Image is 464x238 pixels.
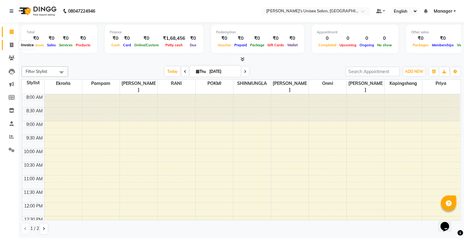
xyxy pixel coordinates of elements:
div: ₹0 [121,35,133,42]
span: Thu [194,69,207,74]
div: ₹0 [411,35,430,42]
span: Ekrorla [45,80,82,87]
span: Today [165,67,180,76]
span: Filter Stylist [26,69,47,74]
div: Invoice [19,41,35,49]
input: Search Appointment [346,67,400,76]
input: 2025-09-04 [207,67,238,76]
div: ₹0 [216,35,233,42]
span: Services [57,43,74,47]
div: ₹1,68,456 [160,35,188,42]
span: SHINMUNGLA [233,80,271,87]
span: 1 / 2 [30,225,39,232]
iframe: chat widget [438,213,458,232]
span: Packages [411,43,430,47]
div: Redemption [216,30,299,35]
b: 08047224946 [68,2,95,20]
span: kapingshang [385,80,422,87]
div: 8:00 AM [25,94,44,101]
div: 10:00 AM [23,148,44,155]
span: Card [121,43,133,47]
div: ₹0 [57,35,74,42]
div: Stylist [22,80,44,86]
span: Petty cash [164,43,184,47]
div: ₹0 [45,35,57,42]
div: ₹0 [188,35,198,42]
span: Sales [45,43,57,47]
span: Ongoing [358,43,376,47]
div: ₹0 [286,35,299,42]
span: priya [422,80,460,87]
div: 0 [376,35,394,42]
span: Due [188,43,198,47]
span: Manager [434,8,452,15]
span: [PERSON_NAME] [347,80,384,94]
span: Package [249,43,266,47]
div: 12:30 PM [23,216,44,223]
span: Upcoming [338,43,358,47]
div: 12:00 PM [23,203,44,209]
span: POKMI [196,80,233,87]
span: onmi [309,80,346,87]
span: [PERSON_NAME] [120,80,157,94]
div: ₹0 [110,35,121,42]
span: Voucher [216,43,233,47]
span: pampam [82,80,120,87]
div: 0 [358,35,376,42]
div: 11:30 AM [23,189,44,196]
span: Online/Custom [133,43,160,47]
div: 0 [317,35,338,42]
span: [PERSON_NAME] [271,80,309,94]
div: ₹0 [27,35,45,42]
div: 0 [338,35,358,42]
span: Prepaid [233,43,249,47]
span: RANI [158,80,195,87]
div: 9:30 AM [25,135,44,141]
div: Appointment [317,30,394,35]
div: 9:00 AM [25,121,44,128]
div: ₹0 [74,35,92,42]
div: ₹0 [430,35,455,42]
div: 11:00 AM [23,176,44,182]
div: ₹0 [133,35,160,42]
span: Cash [110,43,121,47]
button: ADD NEW [403,67,425,76]
span: Completed [317,43,338,47]
div: 10:30 AM [23,162,44,169]
img: logo [16,2,58,20]
div: Finance [110,30,198,35]
div: Total [27,30,92,35]
span: Wallet [286,43,299,47]
div: ₹0 [266,35,286,42]
span: Memberships [430,43,455,47]
span: Products [74,43,92,47]
div: ₹0 [249,35,266,42]
span: Gift Cards [266,43,286,47]
span: ADD NEW [405,69,423,74]
div: ₹0 [233,35,249,42]
span: No show [376,43,394,47]
div: 8:30 AM [25,108,44,114]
